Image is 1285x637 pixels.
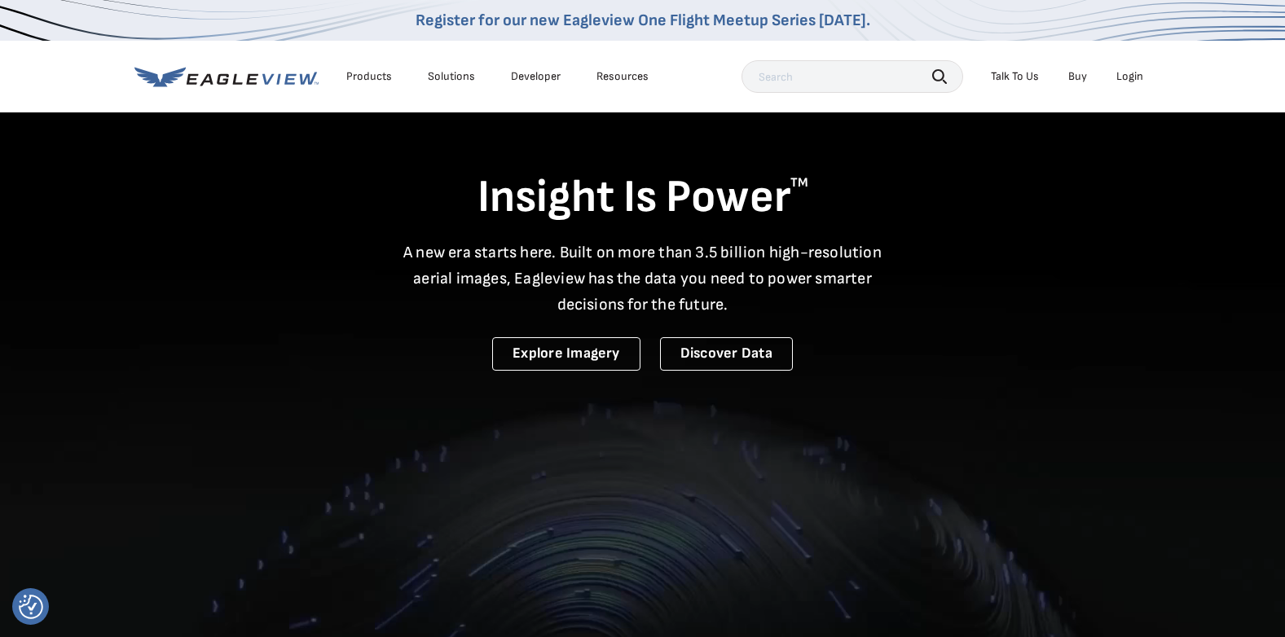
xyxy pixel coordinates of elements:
a: Discover Data [660,337,793,371]
a: Buy [1068,69,1087,84]
button: Consent Preferences [19,595,43,619]
div: Resources [596,69,649,84]
div: Products [346,69,392,84]
sup: TM [790,175,808,191]
a: Developer [511,69,561,84]
h1: Insight Is Power [134,169,1151,226]
p: A new era starts here. Built on more than 3.5 billion high-resolution aerial images, Eagleview ha... [394,239,892,318]
input: Search [742,60,963,93]
div: Login [1116,69,1143,84]
div: Talk To Us [991,69,1039,84]
a: Register for our new Eagleview One Flight Meetup Series [DATE]. [416,11,870,30]
a: Explore Imagery [492,337,640,371]
img: Revisit consent button [19,595,43,619]
div: Solutions [428,69,475,84]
